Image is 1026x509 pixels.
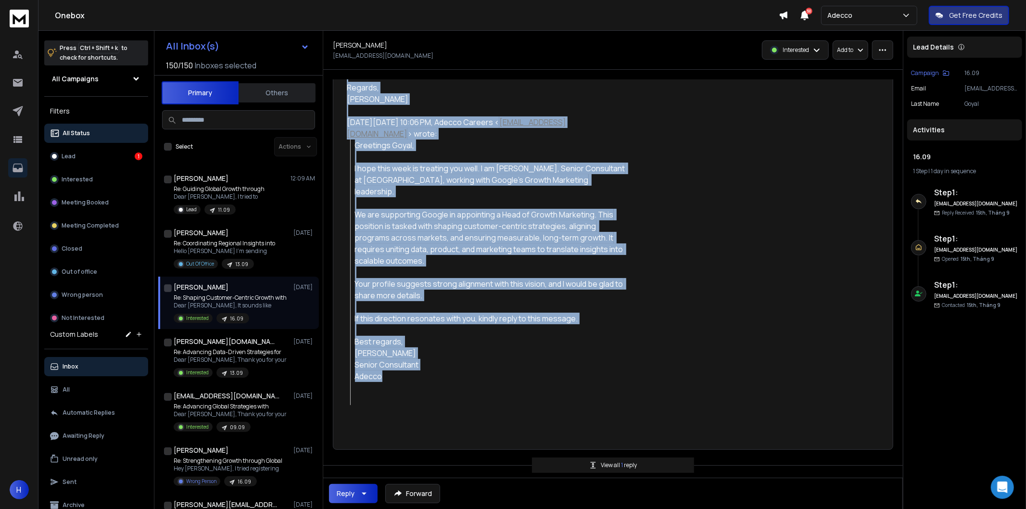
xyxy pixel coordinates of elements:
h1: [PERSON_NAME] [174,228,228,238]
button: Not Interested [44,308,148,328]
button: Forward [385,484,440,503]
h6: Step 1 : [934,279,1018,291]
p: Email [911,85,926,92]
p: 13.09 [235,261,248,268]
label: Select [176,143,193,151]
span: Ctrl + Shift + k [78,42,119,53]
button: All Inbox(s) [158,37,317,56]
p: View all reply [601,461,637,469]
p: Dear [PERSON_NAME], It sounds like [174,302,287,309]
p: All Status [63,129,90,137]
p: Interested [186,369,209,376]
p: Goyal [964,100,1018,108]
button: Unread only [44,449,148,469]
h6: [EMAIL_ADDRESS][DOMAIN_NAME] [934,246,1018,254]
p: Out Of Office [186,260,214,267]
p: [DATE] [293,501,315,509]
div: We are supporting Google in appointing a Head of Growth Marketing. This position is tasked with s... [355,209,628,267]
p: Contacted [942,302,1001,309]
p: Press to check for shortcuts. [60,43,127,63]
h3: Custom Labels [50,330,98,339]
p: 11.09 [218,206,230,214]
p: Awaiting Reply [63,432,104,440]
span: 1 day in sequence [931,167,976,175]
p: 16.09 [964,69,1018,77]
button: Sent [44,472,148,492]
p: Interested [783,46,809,54]
p: [DATE] [293,392,315,400]
p: Re: Strengthening Growth through Global [174,457,282,465]
div: Activities [907,119,1022,140]
div: 1 [135,153,142,160]
h1: Onebox [55,10,779,21]
h1: [EMAIL_ADDRESS][DOMAIN_NAME] [174,391,279,401]
p: Re: Shaping Customer-Centric Growth with [174,294,287,302]
p: Reply Received [942,209,1010,216]
button: Get Free Credits [929,6,1009,25]
p: Get Free Credits [949,11,1002,20]
button: Awaiting Reply [44,426,148,445]
p: Interested [186,423,209,431]
p: Dear [PERSON_NAME], Thank you for your [174,356,287,364]
button: Closed [44,239,148,258]
button: All Status [44,124,148,143]
p: Interested [186,315,209,322]
p: Interested [62,176,93,183]
p: Wrong Person [186,478,216,485]
p: Dear [PERSON_NAME], Thank you for your [174,410,287,418]
button: Lead1 [44,147,148,166]
h1: [PERSON_NAME][DOMAIN_NAME][EMAIL_ADDRESS][PERSON_NAME][DOMAIN_NAME] [174,337,279,346]
h6: Step 1 : [934,187,1018,198]
h6: [EMAIL_ADDRESS][DOMAIN_NAME] [934,200,1018,207]
p: 09.09 [230,424,245,431]
p: Closed [62,245,82,253]
span: 150 / 150 [166,60,193,71]
span: 1 Step [913,167,927,175]
button: All Campaigns [44,69,148,89]
button: Automatic Replies [44,403,148,422]
span: 1 [621,461,624,469]
div: [DATE][DATE] 10:06 PM, Adecco Careers < > wrote: [347,116,628,140]
p: Lead [62,153,76,160]
p: Meeting Completed [62,222,119,229]
div: Your profile suggests strong alignment with this vision, and I would be glad to share more details. [355,278,628,301]
button: Wrong person [44,285,148,305]
p: Archive [63,501,85,509]
p: Re: Advancing Data-Driven Strategies for [174,348,287,356]
span: 50 [806,8,812,14]
h3: Inboxes selected [195,60,256,71]
div: Reply [337,489,355,498]
div: Regards, [347,82,628,93]
button: Interested [44,170,148,189]
h1: [PERSON_NAME] [333,40,387,50]
button: Reply [329,484,378,503]
p: Automatic Replies [63,409,115,417]
p: Sent [63,478,76,486]
p: [DATE] [293,446,315,454]
p: Re: Guiding Global Growth through [174,185,265,193]
button: H [10,480,29,499]
p: 16.09 [238,478,251,485]
p: Inbox [63,363,78,370]
span: 15th, Tháng 9 [967,302,1001,308]
p: Unread only [63,455,98,463]
div: Best regards, [PERSON_NAME] Senior Consultant Adecco [355,336,628,382]
p: 12:09 AM [291,175,315,182]
div: | [913,167,1016,175]
span: 15th, Tháng 9 [976,209,1010,216]
p: Out of office [62,268,97,276]
button: Campaign [911,69,950,77]
button: Meeting Booked [44,193,148,212]
p: Dear [PERSON_NAME], I tried to [174,193,265,201]
p: Re: Coordinating Regional Insights into [174,240,275,247]
button: All [44,380,148,399]
p: [EMAIL_ADDRESS][DOMAIN_NAME] [964,85,1018,92]
p: 13.09 [230,369,243,377]
div: Open Intercom Messenger [991,476,1014,499]
h1: [PERSON_NAME] [174,282,228,292]
h1: 16.09 [913,152,1016,162]
p: Not Interested [62,314,104,322]
button: Others [239,82,316,103]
